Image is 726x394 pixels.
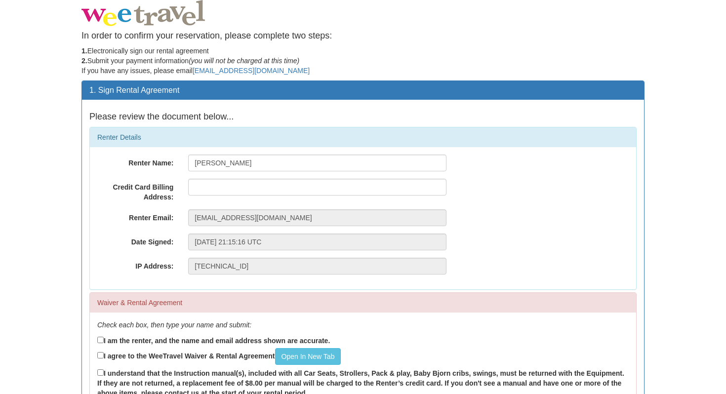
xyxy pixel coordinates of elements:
h3: 1. Sign Rental Agreement [89,86,637,95]
label: I agree to the WeeTravel Waiver & Rental Agreement [97,348,341,365]
label: Credit Card Billing Address: [90,179,181,202]
em: Check each box, then type your name and submit: [97,321,251,329]
div: Waiver & Rental Agreement [90,293,636,313]
label: IP Address: [90,258,181,271]
input: I understand that the Instruction manual(s), included with all Car Seats, Strollers, Pack & play,... [97,369,104,376]
label: Date Signed: [90,234,181,247]
input: I am the renter, and the name and email address shown are accurate. [97,337,104,343]
h4: Please review the document below... [89,112,637,122]
input: I agree to the WeeTravel Waiver & Rental AgreementOpen In New Tab [97,352,104,358]
label: I am the renter, and the name and email address shown are accurate. [97,335,330,346]
h4: In order to confirm your reservation, please complete two steps: [81,31,645,41]
strong: 1. [81,47,87,55]
em: (you will not be charged at this time) [189,57,299,65]
div: Renter Details [90,127,636,147]
strong: 2. [81,57,87,65]
a: [EMAIL_ADDRESS][DOMAIN_NAME] [193,67,310,75]
label: Renter Email: [90,209,181,223]
a: Open In New Tab [275,348,341,365]
p: Electronically sign our rental agreement Submit your payment information If you have any issues, ... [81,46,645,76]
label: Renter Name: [90,155,181,168]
